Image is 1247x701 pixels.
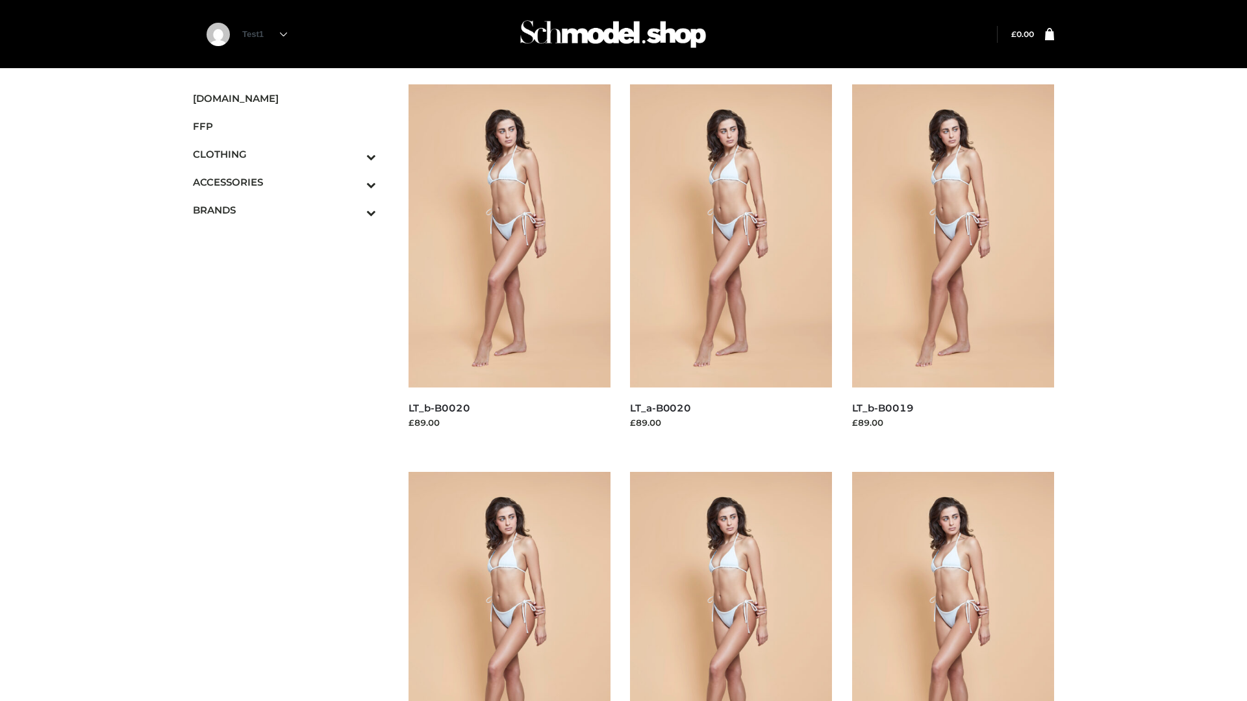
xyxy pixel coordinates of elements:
div: £89.00 [852,416,1055,429]
button: Toggle Submenu [331,168,376,196]
a: ACCESSORIESToggle Submenu [193,168,376,196]
a: £0.00 [1011,29,1034,39]
button: Toggle Submenu [331,140,376,168]
a: CLOTHINGToggle Submenu [193,140,376,168]
img: Schmodel Admin 964 [516,8,711,60]
bdi: 0.00 [1011,29,1034,39]
span: CLOTHING [193,147,376,162]
div: £89.00 [630,416,833,429]
a: LT_a-B0020 [630,402,691,414]
a: Read more [409,431,457,441]
div: £89.00 [409,416,611,429]
a: Test1 [242,29,287,39]
a: [DOMAIN_NAME] [193,84,376,112]
span: FFP [193,119,376,134]
span: [DOMAIN_NAME] [193,91,376,106]
a: BRANDSToggle Submenu [193,196,376,224]
a: LT_b-B0019 [852,402,914,414]
span: ACCESSORIES [193,175,376,190]
a: FFP [193,112,376,140]
a: Read more [852,431,900,441]
span: BRANDS [193,203,376,217]
a: Read more [630,431,678,441]
span: £ [1011,29,1016,39]
a: LT_b-B0020 [409,402,470,414]
button: Toggle Submenu [331,196,376,224]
